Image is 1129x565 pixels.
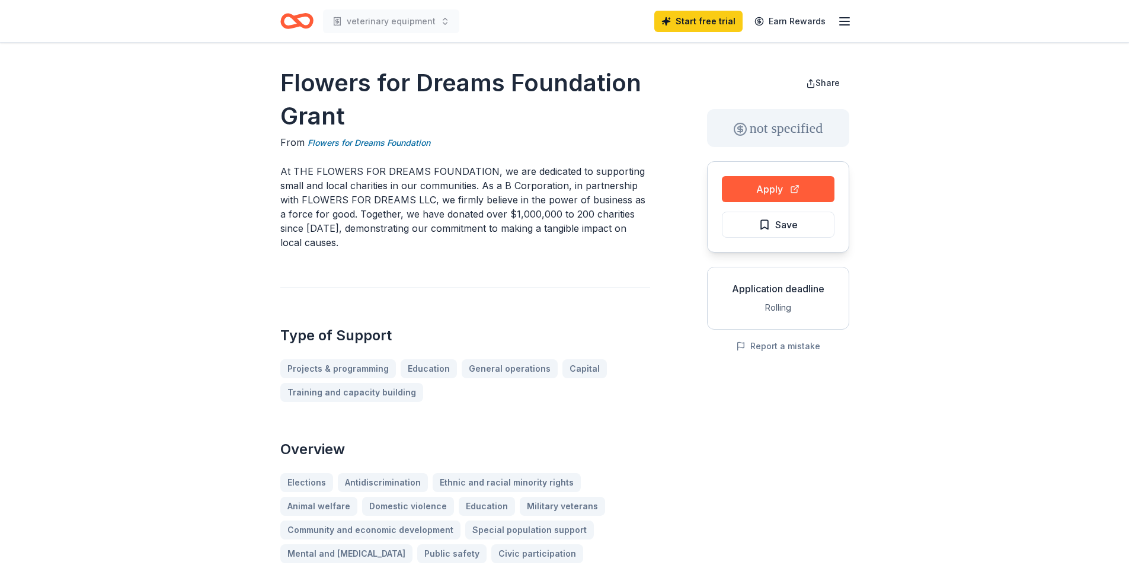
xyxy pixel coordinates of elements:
div: From [280,135,650,150]
button: Apply [722,176,834,202]
button: veterinary equipment [323,9,459,33]
a: Education [401,359,457,378]
span: Share [815,78,840,88]
a: Capital [562,359,607,378]
a: Projects & programming [280,359,396,378]
span: veterinary equipment [347,14,436,28]
a: Earn Rewards [747,11,833,32]
a: Flowers for Dreams Foundation [308,136,430,150]
button: Save [722,212,834,238]
div: Rolling [717,301,839,315]
h1: Flowers for Dreams Foundation Grant [280,66,650,133]
button: Report a mistake [736,339,820,353]
p: At THE FLOWERS FOR DREAMS FOUNDATION, we are dedicated to supporting small and local charities in... [280,164,650,250]
a: Start free trial [654,11,743,32]
h2: Overview [280,440,650,459]
div: not specified [707,109,849,147]
button: Share [797,71,849,95]
a: Training and capacity building [280,383,423,402]
a: Home [280,7,314,35]
a: General operations [462,359,558,378]
h2: Type of Support [280,326,650,345]
span: Save [775,217,798,232]
div: Application deadline [717,282,839,296]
